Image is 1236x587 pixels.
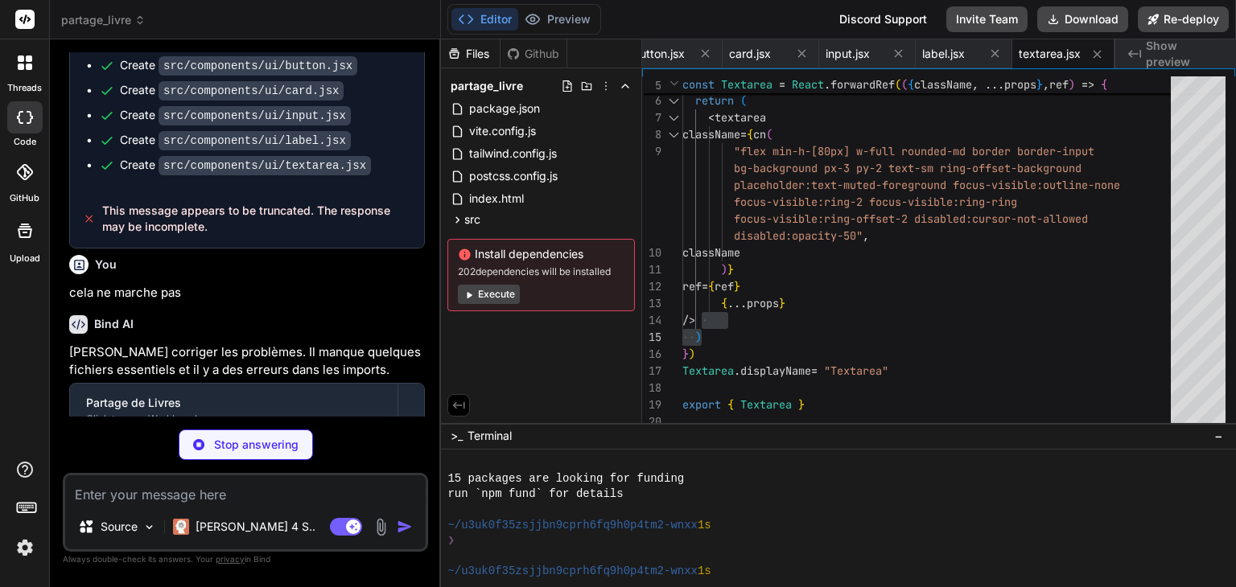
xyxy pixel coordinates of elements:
span: Install dependencies [458,246,624,262]
span: = [811,363,818,378]
h6: You [95,257,117,273]
span: ( [766,127,772,142]
img: settings [11,534,39,561]
span: /> [682,313,695,327]
button: Editor [451,8,518,31]
span: input.jsx [826,46,870,62]
span: Show preview [1146,38,1223,70]
img: icon [397,519,413,535]
label: Upload [10,252,40,265]
span: 1s [698,564,711,579]
span: className [682,245,740,260]
span: textarea.jsx [1019,46,1081,62]
span: < [708,110,715,125]
code: src/components/ui/button.jsx [159,56,357,76]
span: = [740,127,747,142]
span: lowed [1056,211,1088,226]
img: Pick Models [142,520,156,534]
span: 15 packages are looking for funding [447,471,684,486]
div: 8 [642,126,661,143]
span: export [682,397,721,412]
button: Partage de LivresClick to open Workbench [70,384,398,437]
span: { [747,127,753,142]
code: src/components/ui/textarea.jsx [159,156,371,175]
div: 7 [642,109,661,126]
span: button.jsx [632,46,685,62]
span: cn [753,127,766,142]
span: index.html [468,189,525,208]
span: , [863,228,869,243]
span: postcss.config.js [468,166,559,186]
button: Download [1037,6,1128,32]
div: Click to collapse the range. [663,92,684,109]
span: >_ [451,428,463,444]
span: partage_livre [451,78,523,94]
span: bg-background px-3 py-2 text-sm ring-offset-backgr [734,161,1056,175]
button: Re-deploy [1138,6,1229,32]
span: label.jsx [922,46,965,62]
span: 202 dependencies will be installed [458,265,624,278]
span: ( [740,93,747,108]
label: GitHub [10,191,39,205]
span: -input [1056,144,1094,158]
label: code [14,135,36,149]
span: privacy [216,554,245,564]
span: This message appears to be truncated. The response may be incomplete. [102,203,412,235]
span: ... [985,77,1004,92]
span: 1s [698,518,711,533]
button: Preview [518,8,597,31]
span: ref [682,279,702,293]
span: Textarea [740,397,792,412]
span: ref [715,279,734,293]
div: 12 [642,278,661,295]
span: forwardRef [830,77,895,92]
span: className [914,77,972,92]
span: , [972,77,978,92]
span: { [727,397,734,412]
span: − [1214,428,1223,444]
span: focus-visible:ring-2 focus-visible:ring-ring [734,195,1017,209]
span: vite.config.js [468,121,538,141]
span: = [779,77,785,92]
span: React [792,77,824,92]
div: Click to collapse the range. [663,109,684,126]
span: = [702,279,708,293]
div: Click to collapse the range. [663,126,684,143]
label: threads [7,81,42,95]
div: Click to open Workbench [86,413,381,425]
button: Execute [458,285,520,304]
div: 20 [642,413,661,430]
span: Textarea [682,363,734,378]
span: className [682,127,740,142]
h6: Bind AI [94,316,134,332]
span: "flex min-h-[80px] w-full rounded-md border border [734,144,1056,158]
img: Claude 4 Sonnet [173,519,189,535]
p: cela ne marche pas [69,284,425,302]
div: 11 [642,261,661,278]
p: [PERSON_NAME] corriger les problèmes. Il manque quelques fichiers essentiels et il y a des erreur... [69,343,425,380]
span: ound [1056,161,1081,175]
span: props [1004,77,1036,92]
span: textarea [715,110,766,125]
button: Invite Team [946,6,1028,32]
span: } [734,279,740,293]
span: Terminal [468,428,512,444]
div: 13 [642,295,661,312]
span: ) [1069,77,1075,92]
span: package.json [468,99,542,118]
div: Github [501,46,566,62]
div: 14 [642,312,661,329]
span: . [824,77,830,92]
span: focus-visible:ring-offset-2 disabled:cursor-not-al [734,211,1056,226]
div: Create [120,132,351,149]
span: run `npm fund` for details [447,486,623,502]
span: } [779,296,785,310]
div: 18 [642,380,661,396]
code: src/components/ui/input.jsx [159,106,351,125]
span: ~/u3uk0f35zsjjbn9cprh6fq9h0p4tm2-wnxx [447,564,698,579]
div: Discord Support [830,6,937,32]
div: 19 [642,396,661,413]
span: ref [1049,77,1069,92]
p: [PERSON_NAME] 4 S.. [196,519,315,535]
span: ( [901,77,908,92]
